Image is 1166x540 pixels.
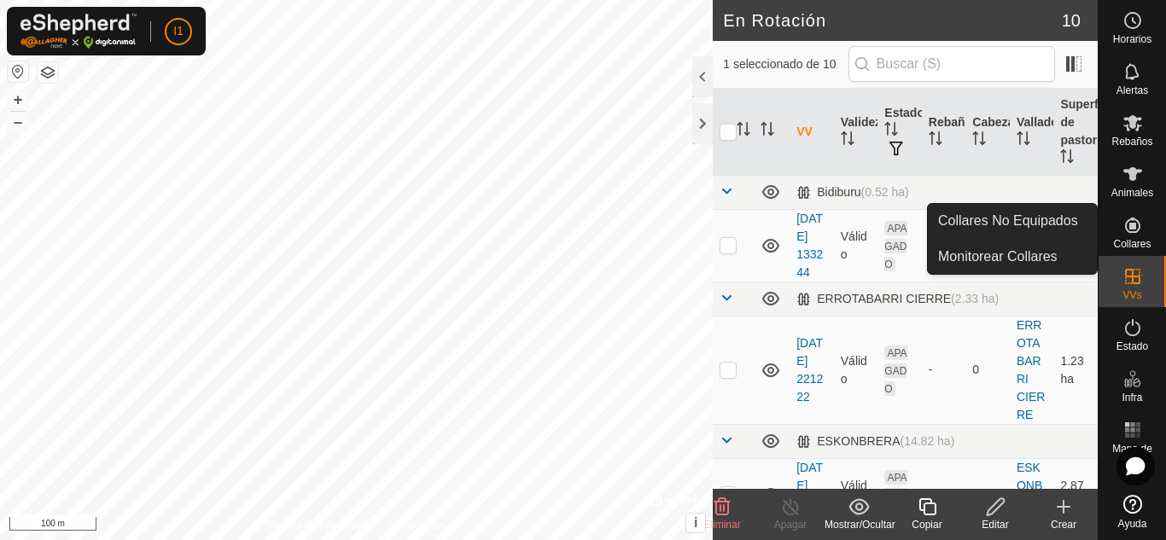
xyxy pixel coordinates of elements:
input: Buscar (S) [848,46,1055,82]
h2: En Rotación [723,10,1062,31]
span: Horarios [1113,34,1151,44]
span: Rebaños [1111,136,1152,147]
button: + [8,90,28,110]
td: Válido [834,209,878,282]
span: Monitorear Collares [938,247,1058,267]
td: 0 [965,316,1010,424]
th: Rebaño [922,89,966,176]
span: (14.82 ha) [900,434,954,448]
span: 10 [1062,8,1081,33]
th: Superficie de pastoreo [1053,89,1098,176]
span: VVs [1122,290,1141,300]
a: [DATE] 221222 [796,336,823,404]
span: Collares No Equipados [938,211,1078,231]
th: Validez [834,89,878,176]
button: Capas del Mapa [38,62,58,83]
div: Crear [1029,517,1098,532]
span: i [694,515,697,530]
a: [DATE] 222040 [796,461,823,528]
div: Mostrar/Ocultar [825,517,893,532]
p-sorticon: Activar para ordenar [929,134,942,148]
th: Cabezas [965,89,1010,176]
span: Animales [1111,188,1153,198]
div: ESKONBRERA [796,434,954,449]
td: 1.23 ha [1053,316,1098,424]
span: Estado [1116,341,1148,351]
p-sorticon: Activar para ordenar [1017,134,1030,148]
span: APAGADO [884,345,907,396]
span: (0.52 ha) [861,185,909,199]
div: Apagar [756,517,825,532]
td: 2.87 ha [1053,458,1098,531]
button: i [686,514,705,532]
span: Alertas [1116,85,1148,96]
div: - [929,485,959,503]
span: Ayuda [1118,519,1147,529]
div: ERROTABARRI CIERRE [796,292,999,306]
p-sorticon: Activar para ordenar [972,134,986,148]
th: Vallado [1010,89,1054,176]
td: Válido [834,316,878,424]
span: Mapa de Calor [1103,444,1162,464]
p-sorticon: Activar para ordenar [1060,152,1074,165]
p-sorticon: Activar para ordenar [737,125,750,138]
img: Logo Gallagher [20,14,137,49]
button: – [8,112,28,132]
td: 0 [965,458,1010,531]
div: Copiar [893,517,961,532]
span: 1 seleccionado de 10 [723,55,848,73]
a: Contáctenos [388,518,445,533]
span: Eliminar [703,519,740,531]
th: VV [790,89,834,176]
a: ERROTABARRI CIERRE [1017,318,1045,421]
a: Monitorear Collares [928,240,1097,274]
span: Infra [1122,392,1142,403]
div: Bidiburu [796,185,908,200]
p-sorticon: Activar para ordenar [841,134,854,148]
a: ESKONBRERA [1017,461,1042,528]
div: - [929,361,959,379]
p-sorticon: Activar para ordenar [761,125,774,138]
td: Válido [834,458,878,531]
span: APAGADO [884,221,907,271]
div: Editar [961,517,1029,532]
span: Collares [1113,239,1151,249]
span: APAGADO [884,470,907,520]
p-sorticon: Activar para ordenar [884,125,898,138]
a: [DATE] 133244 [796,212,823,279]
span: (2.33 ha) [951,292,999,305]
a: Política de Privacidad [268,518,366,533]
button: Restablecer Mapa [8,61,28,82]
span: I1 [173,22,184,40]
th: Estado [877,89,922,176]
a: Collares No Equipados [928,204,1097,238]
a: Ayuda [1099,488,1166,536]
